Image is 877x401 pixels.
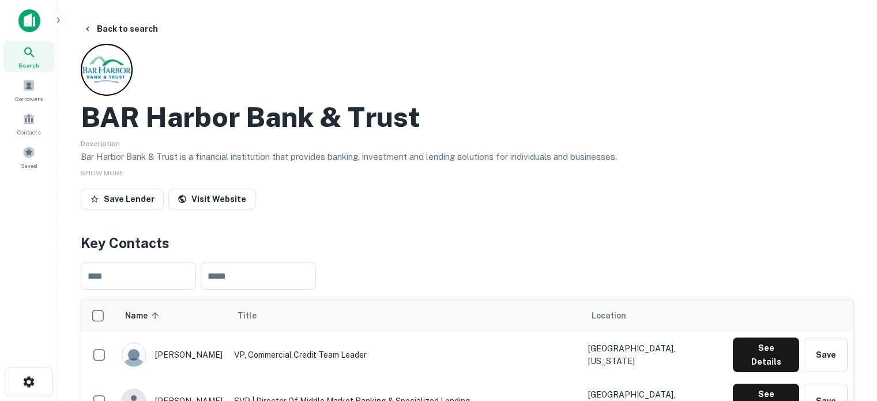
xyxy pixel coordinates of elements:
[168,189,255,209] a: Visit Website
[582,332,728,378] td: [GEOGRAPHIC_DATA], [US_STATE]
[81,100,420,134] h2: BAR Harbor Bank & Trust
[592,309,626,323] span: Location
[804,338,848,372] button: Save
[81,150,854,164] p: Bar Harbor Bank & Trust is a financial institution that provides banking, investment and lending ...
[228,332,582,378] td: VP, Commercial Credit Team Leader
[21,161,37,170] span: Saved
[18,9,40,32] img: capitalize-icon.png
[3,141,54,173] a: Saved
[18,61,39,70] span: Search
[733,338,799,372] button: See Details
[116,299,228,332] th: Name
[17,128,40,137] span: Contacts
[582,299,728,332] th: Location
[3,108,54,139] a: Contacts
[15,94,43,103] span: Borrowers
[819,309,877,364] iframe: Chat Widget
[228,299,582,332] th: Title
[81,233,854,253] h4: Key Contacts
[81,169,123,177] span: SHOW MORE
[81,189,164,209] button: Save Lender
[122,343,223,367] div: [PERSON_NAME]
[122,343,145,366] img: 9c8pery4andzj6ohjkjp54ma2
[81,140,120,148] span: Description
[125,309,163,323] span: Name
[3,74,54,106] a: Borrowers
[238,309,272,323] span: Title
[3,41,54,72] a: Search
[78,18,163,39] button: Back to search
